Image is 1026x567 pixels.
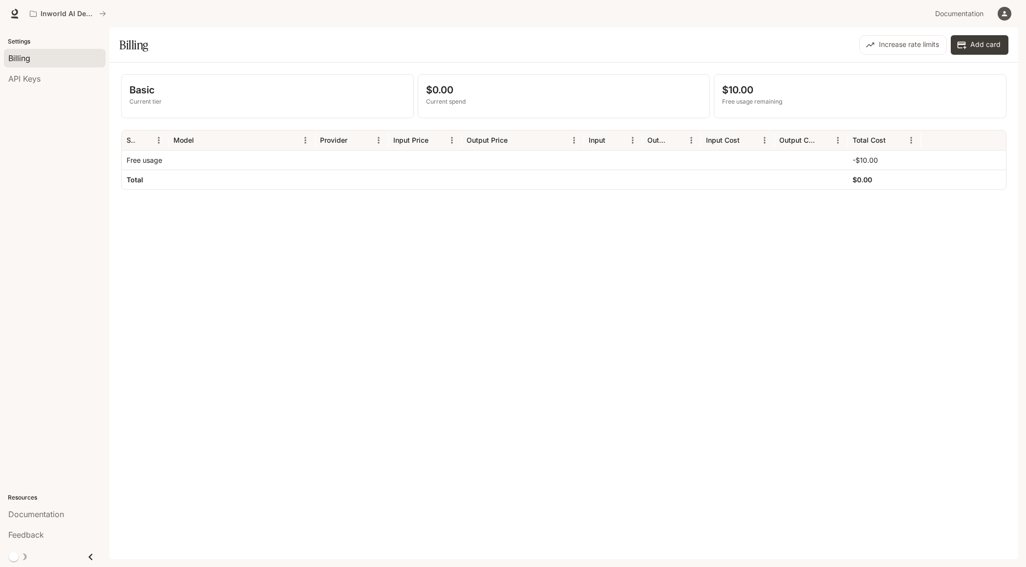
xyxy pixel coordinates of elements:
button: Menu [757,133,772,148]
div: Service [127,136,136,144]
button: Add card [951,35,1008,55]
p: $0.00 [426,83,702,97]
p: Current spend [426,97,702,106]
p: Current tier [129,97,406,106]
p: $10.00 [722,83,998,97]
button: Menu [298,133,313,148]
h1: Billing [119,35,148,55]
button: Menu [904,133,919,148]
button: Menu [831,133,845,148]
div: Input [589,136,605,144]
p: Free usage remaining [722,97,998,106]
div: Input Price [393,136,428,144]
div: Model [173,136,194,144]
button: Sort [816,133,831,148]
div: Output Price [467,136,508,144]
button: Menu [625,133,640,148]
button: Menu [445,133,459,148]
button: Menu [567,133,581,148]
button: Menu [151,133,166,148]
button: Sort [741,133,755,148]
p: -$10.00 [853,155,878,165]
a: Documentation [931,4,991,23]
button: Sort [669,133,684,148]
button: Sort [195,133,210,148]
button: Menu [371,133,386,148]
div: Output Cost [779,136,815,144]
p: Inworld AI Demos [41,10,95,18]
div: Output [647,136,668,144]
p: Basic [129,83,406,97]
div: Provider [320,136,347,144]
button: Increase rate limits [859,35,947,55]
div: Total Cost [853,136,886,144]
button: Menu [684,133,699,148]
button: Sort [509,133,523,148]
button: Sort [137,133,151,148]
span: Documentation [935,8,983,20]
h6: Total [127,175,143,185]
button: All workspaces [25,4,110,23]
p: Free usage [127,155,162,165]
button: Sort [348,133,363,148]
button: Sort [887,133,901,148]
button: Sort [606,133,621,148]
h6: $0.00 [853,175,872,185]
button: Sort [429,133,444,148]
div: Input Cost [706,136,740,144]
